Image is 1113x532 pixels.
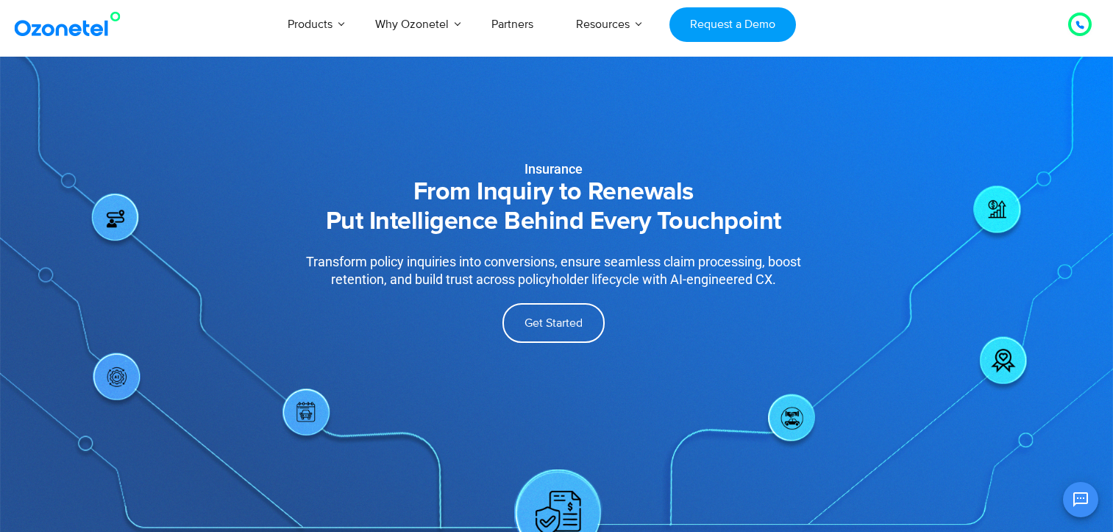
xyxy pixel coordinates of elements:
[285,253,823,288] div: Transform policy inquiries into conversions, ensure seamless claim processing, boost retention, a...
[502,303,605,343] a: Get Started
[1063,482,1098,517] button: Open chat
[248,163,860,176] div: Insurance
[669,7,795,42] a: Request a Demo
[248,178,860,237] h2: From Inquiry to Renewals Put Intelligence Behind Every Touchpoint
[525,317,583,329] span: Get Started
